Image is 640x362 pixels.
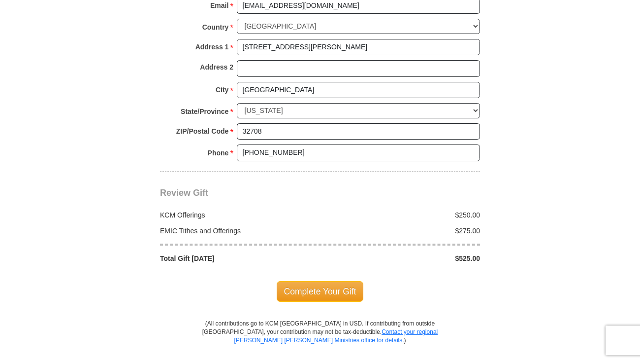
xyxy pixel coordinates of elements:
strong: Address 1 [195,40,229,54]
div: KCM Offerings [155,210,320,220]
strong: Country [202,20,229,34]
strong: City [216,83,228,97]
span: Review Gift [160,188,208,198]
div: EMIC Tithes and Offerings [155,226,320,236]
div: Total Gift [DATE] [155,253,320,263]
div: $525.00 [320,253,485,263]
div: $250.00 [320,210,485,220]
div: $275.00 [320,226,485,236]
span: Complete Your Gift [277,281,364,302]
strong: Phone [208,146,229,160]
strong: State/Province [181,105,228,118]
strong: ZIP/Postal Code [176,124,229,138]
strong: Address 2 [200,60,233,74]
